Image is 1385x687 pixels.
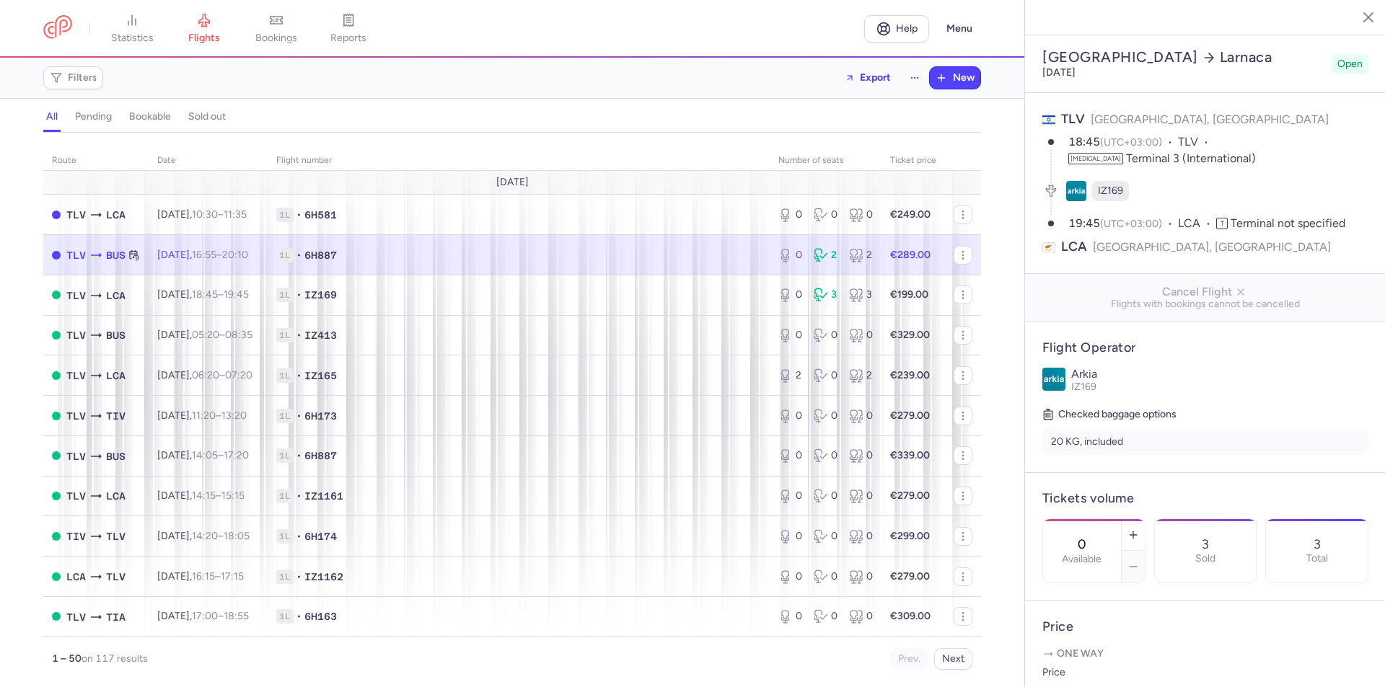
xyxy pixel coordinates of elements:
span: Export [860,72,891,83]
a: Help [864,15,929,43]
span: – [192,329,252,341]
strong: €309.00 [890,610,931,622]
span: IZ1161 [304,489,343,503]
h4: Price [1042,619,1368,635]
span: [DATE], [157,249,248,261]
span: – [192,570,244,582]
time: 08:35 [225,329,252,341]
time: 16:15 [192,570,215,582]
span: [DATE], [157,449,249,461]
span: TIV [106,408,126,424]
span: Open [1337,57,1363,71]
span: TLV [66,488,86,504]
span: 1L [276,248,294,262]
span: • [296,368,302,383]
div: 0 [814,328,837,342]
time: 20:10 [222,249,248,261]
time: 16:55 [192,249,216,261]
span: BUS [106,247,126,263]
span: 1L [276,448,294,463]
div: 0 [778,208,802,222]
div: 0 [778,328,802,342]
span: TLV [1061,111,1085,127]
span: [DATE], [157,530,250,542]
time: 18:45 [192,288,218,301]
div: 0 [849,529,873,544]
span: 6H173 [304,409,337,423]
div: 0 [778,569,802,584]
time: 18:05 [224,530,250,542]
strong: €299.00 [890,530,930,542]
div: 2 [849,368,873,383]
div: 0 [814,529,837,544]
div: 0 [814,489,837,503]
span: 1L [276,489,294,503]
th: Ticket price [881,150,945,172]
span: Terminal not specified [1231,216,1345,230]
span: TIA [106,609,126,625]
strong: €279.00 [890,570,930,582]
div: 0 [849,328,873,342]
span: (UTC+03:00) [1100,136,1162,149]
span: [DATE], [157,610,249,622]
span: [GEOGRAPHIC_DATA], [GEOGRAPHIC_DATA] [1091,112,1329,126]
p: One way [1042,647,1368,661]
strong: 1 – 50 [52,652,82,665]
time: [DATE] [1042,66,1076,79]
time: 19:45 [224,288,249,301]
span: Flights with bookings cannot be cancelled [1037,298,1374,310]
span: on 117 results [82,652,148,665]
div: 0 [814,368,837,383]
span: T [1216,218,1228,229]
span: BUS [106,448,126,464]
span: 1L [276,288,294,302]
div: 0 [778,609,802,624]
div: 0 [814,409,837,423]
div: 0 [778,288,802,302]
time: 06:20 [192,369,219,381]
div: 0 [778,448,802,463]
span: • [296,409,302,423]
time: 11:20 [192,409,216,422]
span: [DATE], [157,329,252,341]
h4: all [46,110,58,123]
span: [DATE], [157,489,245,502]
span: 6H887 [304,448,337,463]
span: • [296,288,302,302]
time: 13:20 [221,409,247,422]
span: 1L [276,328,294,342]
span: LCA [106,488,126,504]
span: [DATE], [157,369,252,381]
div: 0 [814,609,837,624]
time: 05:20 [192,329,219,341]
time: 10:30 [192,208,218,221]
div: 2 [778,368,802,383]
h4: Tickets volume [1042,490,1368,507]
span: TLV [66,247,86,263]
time: 19:45 [1068,216,1100,230]
time: 17:20 [224,449,249,461]
div: 2 [814,248,837,262]
span: BUS [106,327,126,343]
span: LCA [1178,216,1216,232]
p: 3 [1202,537,1209,551]
span: 6H887 [304,248,337,262]
span: TLV [66,327,86,343]
button: New [930,67,980,89]
h5: Checked baggage options [1042,406,1368,423]
time: 18:45 [1068,135,1100,149]
th: number of seats [770,150,881,172]
div: 3 [814,288,837,302]
span: – [192,610,249,622]
time: 18:55 [224,610,249,622]
span: – [192,449,249,461]
time: 17:00 [192,610,218,622]
span: 1L [276,529,294,544]
a: CitizenPlane red outlined logo [43,15,72,42]
strong: €249.00 [890,208,931,221]
time: 15:15 [221,489,245,502]
span: [DATE], [157,570,244,582]
button: Filters [44,67,102,89]
div: 0 [814,448,837,463]
span: TLV [66,609,86,625]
